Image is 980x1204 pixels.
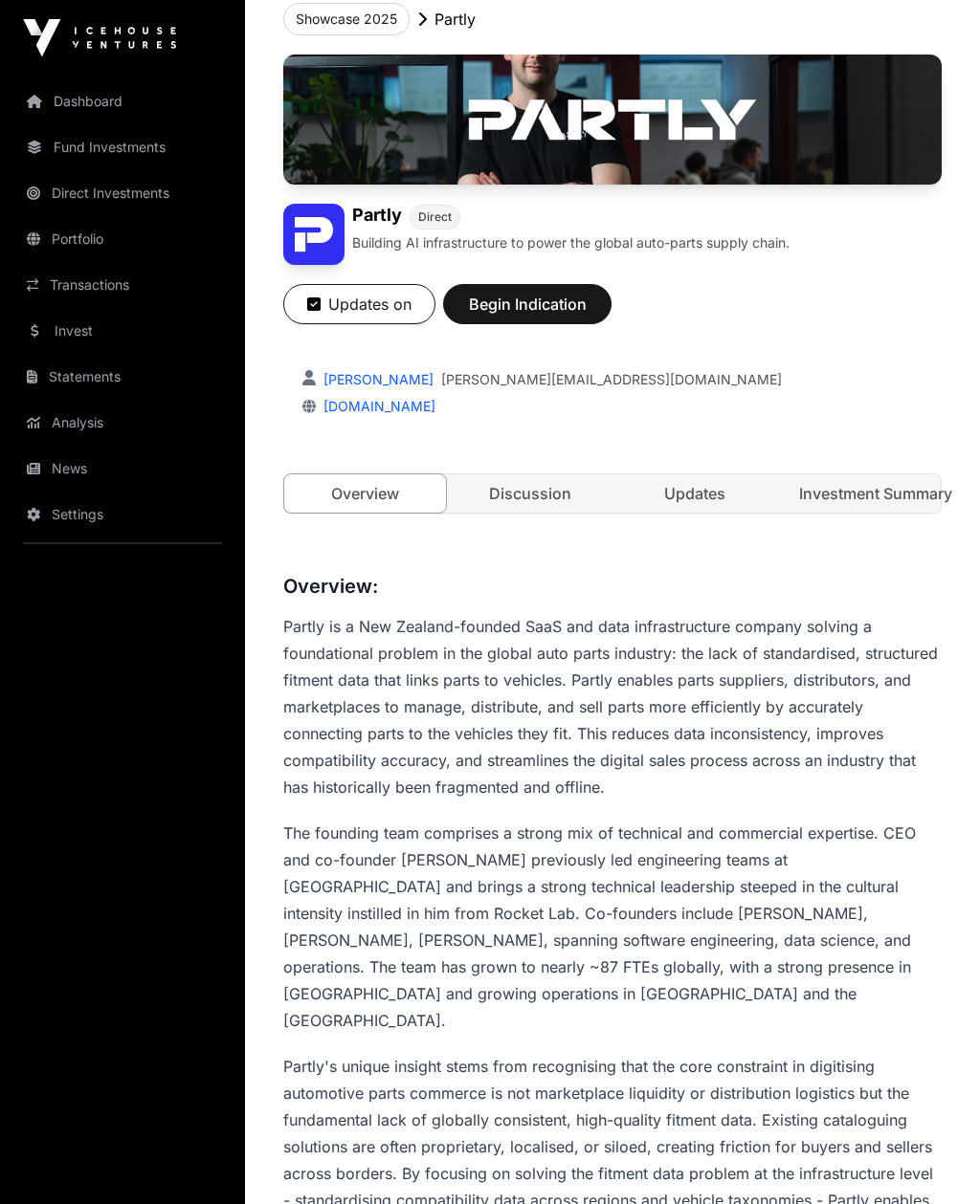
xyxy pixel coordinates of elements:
[780,475,942,514] a: Investment Summary
[283,55,942,186] img: Partly
[283,614,942,801] p: Partly is a New Zealand-founded SaaS and data infrastructure company solving a foundational probl...
[614,475,776,514] a: Updates
[15,448,230,490] a: News
[467,294,588,317] span: Begin Indication
[418,210,452,226] span: Direct
[441,371,782,390] a: [PERSON_NAME][EMAIL_ADDRESS][DOMAIN_NAME]
[443,304,612,323] a: Begin Indication
[320,372,434,388] a: [PERSON_NAME]
[352,205,402,230] h1: Partly
[15,310,230,352] a: Invest
[284,475,941,514] nav: Tabs
[15,218,230,260] a: Portfolio
[15,172,230,214] a: Direct Investments
[15,264,230,306] a: Transactions
[15,402,230,444] a: Analysis
[283,474,447,514] a: Overview
[15,356,230,398] a: Statements
[15,493,230,536] a: Settings
[283,4,410,36] button: Showcase 2025
[884,1112,980,1204] iframe: Chat Widget
[283,572,942,602] h3: Overview:
[316,399,435,415] a: [DOMAIN_NAME]
[283,285,435,325] button: Updates on
[443,285,612,325] button: Begin Indication
[15,126,230,168] a: Fund Investments
[15,80,230,122] a: Dashboard
[283,205,345,266] img: Partly
[352,234,790,253] p: Building AI infrastructure to power the global auto-parts supply chain.
[450,475,612,514] a: Discussion
[434,9,476,32] p: Partly
[283,821,942,1035] p: The founding team comprises a strong mix of technical and commercial expertise. CEO and co-founde...
[23,19,176,57] img: Icehouse Ventures Logo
